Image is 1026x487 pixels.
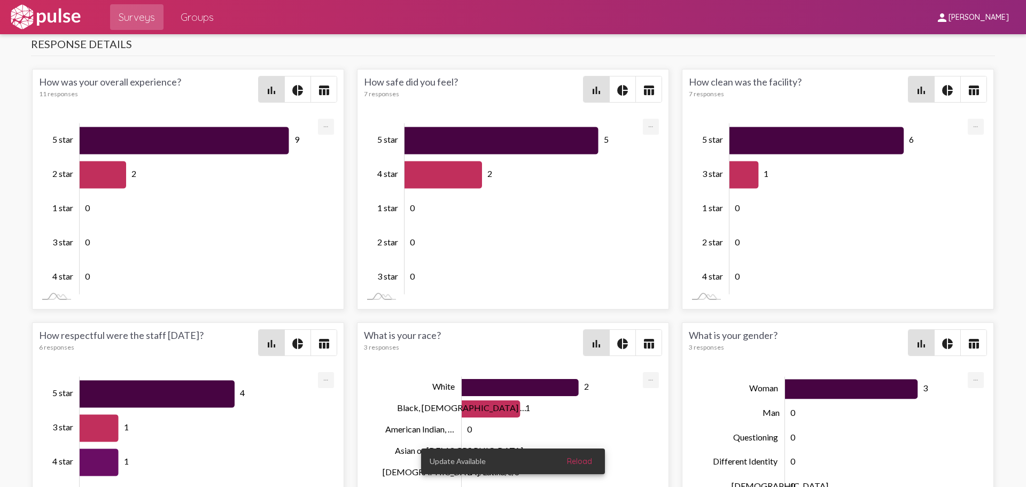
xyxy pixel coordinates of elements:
tspan: 0 [790,407,796,418]
mat-icon: bar_chart [265,84,278,97]
tspan: Woman [749,383,778,393]
tspan: 0 [735,203,740,213]
div: 6 responses [39,343,258,351]
tspan: Black, [DEMOGRAPHIC_DATA] … [397,403,526,413]
div: 7 responses [689,90,908,98]
tspan: 2 [131,168,136,179]
mat-icon: pie_chart [291,337,304,350]
tspan: 3 star [52,422,73,432]
tspan: 2 star [377,237,398,247]
div: How was your overall experience? [39,76,258,103]
button: Pie style chart [285,76,310,102]
button: Bar chart [908,76,934,102]
g: Series [80,127,289,291]
tspan: 0 [467,424,472,434]
g: Chart [377,123,645,295]
mat-icon: pie_chart [291,84,304,97]
div: What is your gender? [689,329,908,356]
tspan: American Indian, … [385,424,454,434]
tspan: 1 [123,456,128,466]
tspan: 3 star [377,271,398,281]
tspan: 1 star [52,203,73,213]
div: How clean was the facility? [689,76,908,103]
tspan: Asian or [DEMOGRAPHIC_DATA] … [395,445,531,455]
tspan: 5 star [52,134,73,144]
mat-icon: table_chart [317,84,330,97]
tspan: 5 star [702,134,723,144]
button: Pie style chart [610,330,635,355]
tspan: Questioning [733,432,778,442]
tspan: 1 [123,422,128,432]
tspan: White [432,381,455,391]
mat-icon: pie_chart [941,84,954,97]
mat-icon: table_chart [967,84,980,97]
tspan: 0 [410,203,415,213]
tspan: 0 [410,271,415,281]
tspan: 3 [923,383,928,393]
tspan: 0 [790,456,796,466]
mat-icon: bar_chart [915,84,928,97]
mat-icon: pie_chart [616,337,629,350]
a: Export [Press ENTER or use arrow keys to navigate] [643,119,659,129]
tspan: Different Identity [713,456,778,466]
div: 3 responses [364,343,583,351]
tspan: 4 star [52,271,73,281]
a: Groups [172,4,222,30]
img: white-logo.svg [9,4,82,30]
tspan: 0 [735,271,740,281]
span: Surveys [119,7,155,27]
g: Chart [52,123,320,295]
tspan: 2 star [52,168,73,179]
a: Export [Press ENTER or use arrow keys to navigate] [968,119,984,129]
mat-icon: bar_chart [590,337,603,350]
tspan: Man [763,407,780,418]
a: Export [Press ENTER or use arrow keys to navigate] [968,372,984,382]
button: Bar chart [908,330,934,355]
tspan: 5 [603,134,608,144]
div: 7 responses [364,90,583,98]
span: Groups [181,7,214,27]
tspan: 1 star [702,203,723,213]
a: Export [Press ENTER or use arrow keys to navigate] [643,372,659,382]
button: Reload [558,452,601,471]
div: How safe did you feel? [364,76,583,103]
div: How respectful were the staff [DATE]? [39,329,258,356]
tspan: 1 [764,168,768,179]
tspan: 0 [735,237,740,247]
span: Reload [567,457,592,466]
button: Bar chart [584,330,609,355]
button: Bar chart [584,76,609,102]
button: Pie style chart [935,76,960,102]
tspan: 5 star [377,134,398,144]
a: Export [Press ENTER or use arrow keys to navigate] [318,372,334,382]
button: Bar chart [259,76,284,102]
button: Table view [311,330,337,355]
button: Pie style chart [935,330,960,355]
tspan: 0 [85,271,90,281]
mat-icon: table_chart [317,337,330,350]
button: Table view [636,330,662,355]
tspan: 2 [487,168,492,179]
tspan: [DEMOGRAPHIC_DATA]/Latina/e/o [383,467,519,477]
mat-icon: table_chart [642,84,655,97]
tspan: 5 star [52,388,73,398]
div: What is your race? [364,329,583,356]
button: Pie style chart [610,76,635,102]
mat-icon: person [936,11,949,24]
div: 3 responses [689,343,908,351]
span: [PERSON_NAME] [949,13,1009,22]
g: Series [405,127,598,291]
tspan: 2 [584,381,588,391]
tspan: 0 [85,237,90,247]
mat-icon: bar_chart [915,337,928,350]
mat-icon: bar_chart [590,84,603,97]
g: Series [729,127,904,291]
tspan: 3 star [702,168,723,179]
button: Table view [311,76,337,102]
mat-icon: pie_chart [941,337,954,350]
g: Chart [702,123,970,295]
mat-icon: table_chart [967,337,980,350]
span: Update Available [430,456,486,467]
tspan: 6 [909,134,914,144]
mat-icon: pie_chart [616,84,629,97]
